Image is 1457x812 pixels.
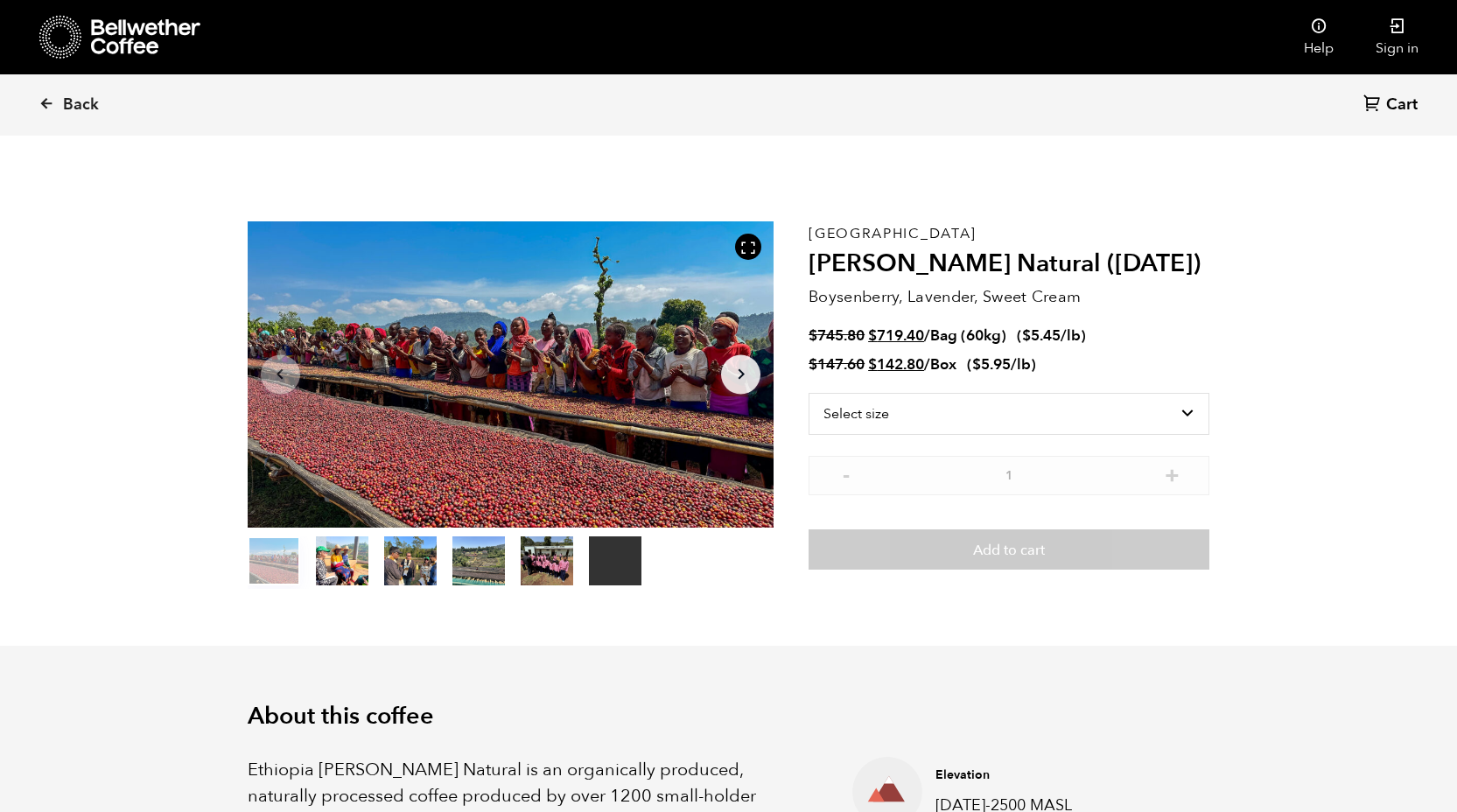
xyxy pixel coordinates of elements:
[809,325,865,346] bdi: 745.80
[1363,94,1422,117] a: Cart
[1386,94,1418,115] span: Cart
[1022,325,1061,346] bdi: 5.45
[63,94,99,115] span: Back
[809,354,865,374] bdi: 147.60
[967,354,1036,374] span: ( )
[930,325,1006,346] span: Bag (60kg)
[248,703,1210,731] h2: About this coffee
[1161,465,1183,482] button: +
[835,465,857,482] button: -
[868,325,924,346] bdi: 719.40
[930,354,956,374] span: Box
[924,325,930,346] span: /
[972,354,981,374] span: $
[809,529,1209,570] button: Add to cart
[924,354,930,374] span: /
[972,354,1011,374] bdi: 5.95
[1061,325,1081,346] span: /lb
[868,325,877,346] span: $
[809,249,1209,279] h2: [PERSON_NAME] Natural ([DATE])
[868,354,924,374] bdi: 142.80
[935,766,1102,784] h4: Elevation
[868,354,877,374] span: $
[809,354,817,374] span: $
[809,285,1209,309] p: Boysenberry, Lavender, Sweet Cream
[1022,325,1031,346] span: $
[1011,354,1031,374] span: /lb
[809,325,817,346] span: $
[589,536,641,585] video: Your browser does not support the video tag.
[1017,325,1086,346] span: ( )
